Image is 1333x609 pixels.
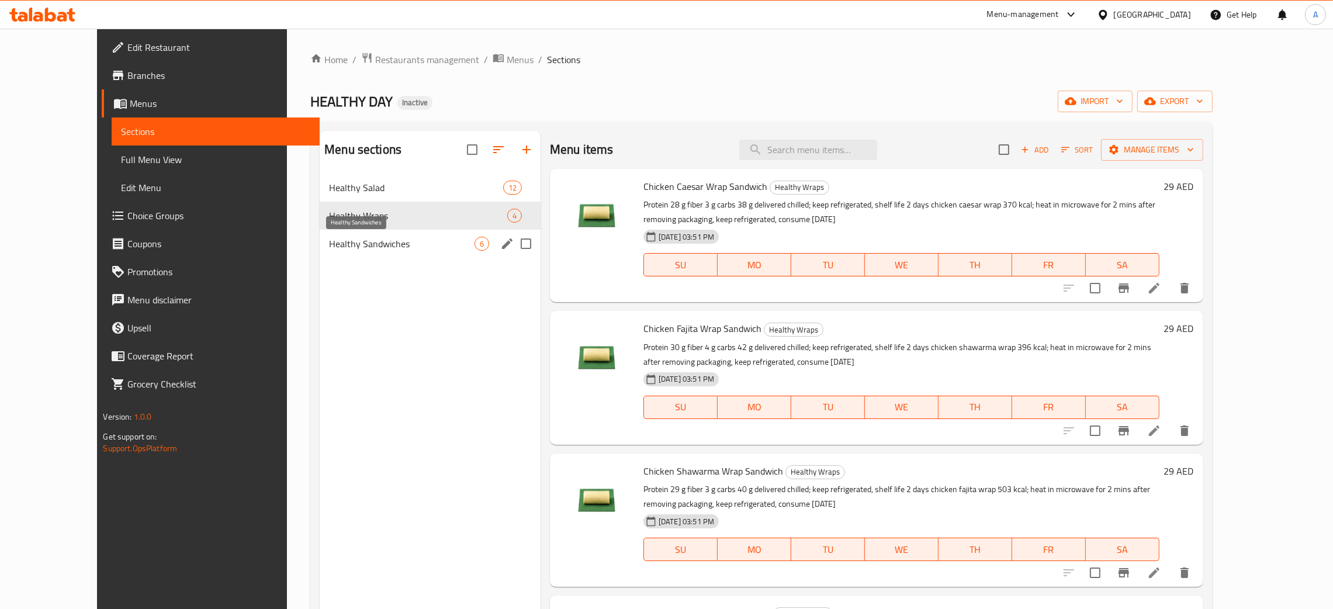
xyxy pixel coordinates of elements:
[1110,417,1138,445] button: Branch-specific-item
[475,237,489,251] div: items
[310,52,1212,67] nav: breadcrumb
[1012,396,1086,419] button: FR
[649,399,713,416] span: SU
[102,61,320,89] a: Branches
[1313,8,1318,21] span: A
[1147,94,1203,109] span: export
[329,181,503,195] span: Healthy Salad
[1147,424,1161,438] a: Edit menu item
[484,136,513,164] span: Sort sections
[643,340,1159,369] p: Protein 30 g fiber 4 g carbs 42 g delivered chilled; keep refrigerated, shelf life 2 days chicken...
[475,238,489,250] span: 6
[1147,566,1161,580] a: Edit menu item
[493,52,534,67] a: Menus
[130,96,310,110] span: Menus
[103,429,157,444] span: Get support on:
[643,482,1159,511] p: Protein 29 g fiber 3 g carbs 40 g delivered chilled; keep refrigerated, shelf life 2 days chicken...
[1058,141,1096,159] button: Sort
[654,373,719,385] span: [DATE] 03:51 PM
[1171,417,1199,445] button: delete
[1110,143,1194,157] span: Manage items
[1164,320,1194,337] h6: 29 AED
[329,237,475,251] span: Healthy Sandwiches
[1012,253,1086,276] button: FR
[397,98,432,108] span: Inactive
[547,53,580,67] span: Sections
[1054,141,1101,159] span: Sort items
[796,541,860,558] span: TU
[643,253,718,276] button: SU
[786,465,844,479] span: Healthy Wraps
[654,516,719,527] span: [DATE] 03:51 PM
[1017,257,1081,274] span: FR
[1090,257,1155,274] span: SA
[739,140,877,160] input: search
[559,178,634,253] img: Chicken Caesar Wrap Sandwich
[397,96,432,110] div: Inactive
[943,257,1007,274] span: TH
[1171,274,1199,302] button: delete
[352,53,356,67] li: /
[127,40,310,54] span: Edit Restaurant
[865,396,939,419] button: WE
[538,53,542,67] li: /
[939,538,1012,561] button: TH
[992,137,1016,162] span: Select section
[643,178,767,195] span: Chicken Caesar Wrap Sandwich
[112,174,320,202] a: Edit Menu
[320,230,541,258] div: Healthy Sandwiches6edit
[121,181,310,195] span: Edit Menu
[102,202,320,230] a: Choice Groups
[513,136,541,164] button: Add section
[1086,396,1159,419] button: SA
[796,257,860,274] span: TU
[320,174,541,202] div: Healthy Salad12
[127,209,310,223] span: Choice Groups
[791,253,865,276] button: TU
[870,541,934,558] span: WE
[643,320,761,337] span: Chicken Fajita Wrap Sandwich
[1083,560,1107,585] span: Select to update
[770,181,829,194] span: Healthy Wraps
[507,209,522,223] div: items
[643,538,718,561] button: SU
[310,53,348,67] a: Home
[121,124,310,139] span: Sections
[643,396,718,419] button: SU
[504,182,521,193] span: 12
[1147,281,1161,295] a: Edit menu item
[121,153,310,167] span: Full Menu View
[870,399,934,416] span: WE
[643,198,1159,227] p: Protein 28 g fiber 3 g carbs 38 g delivered chilled; keep refrigerated, shelf life 2 days chicken...
[1110,274,1138,302] button: Branch-specific-item
[943,541,1007,558] span: TH
[102,286,320,314] a: Menu disclaimer
[718,396,791,419] button: MO
[112,117,320,146] a: Sections
[1017,541,1081,558] span: FR
[127,265,310,279] span: Promotions
[1164,178,1194,195] h6: 29 AED
[127,293,310,307] span: Menu disclaimer
[102,89,320,117] a: Menus
[649,541,713,558] span: SU
[987,8,1059,22] div: Menu-management
[943,399,1007,416] span: TH
[320,169,541,262] nav: Menu sections
[1086,253,1159,276] button: SA
[507,53,534,67] span: Menus
[484,53,488,67] li: /
[127,237,310,251] span: Coupons
[460,137,484,162] span: Select all sections
[865,538,939,561] button: WE
[102,258,320,286] a: Promotions
[127,349,310,363] span: Coverage Report
[791,538,865,561] button: TU
[870,257,934,274] span: WE
[1017,399,1081,416] span: FR
[559,320,634,395] img: Chicken Fajita Wrap Sandwich
[649,257,713,274] span: SU
[1019,143,1051,157] span: Add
